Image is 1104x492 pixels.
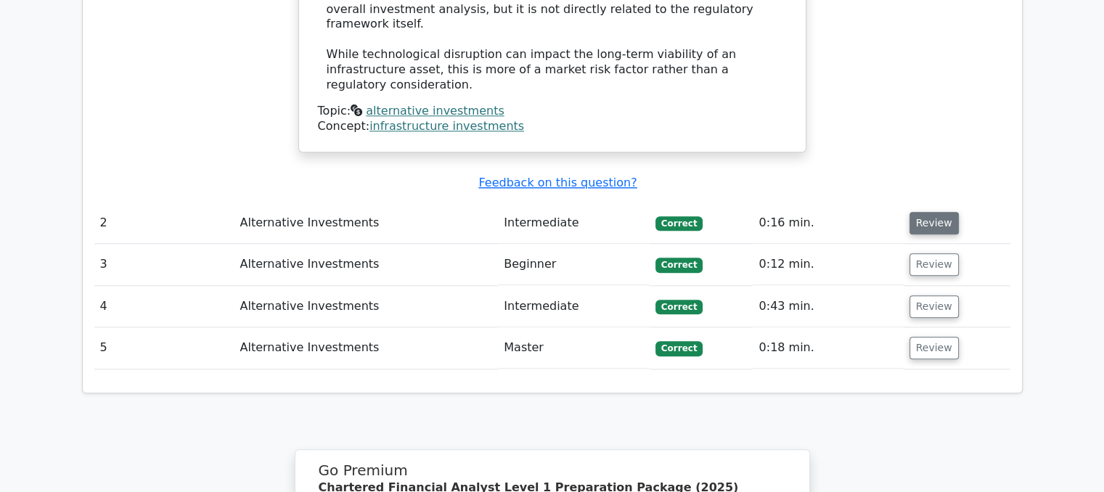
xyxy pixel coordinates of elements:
[655,258,703,272] span: Correct
[655,216,703,231] span: Correct
[94,327,234,369] td: 5
[318,104,787,119] div: Topic:
[478,176,637,189] a: Feedback on this question?
[318,119,787,134] div: Concept:
[498,286,650,327] td: Intermediate
[753,244,903,285] td: 0:12 min.
[366,104,504,118] a: alternative investments
[753,202,903,244] td: 0:16 min.
[909,337,959,359] button: Review
[498,202,650,244] td: Intermediate
[369,119,524,133] a: infrastructure investments
[655,300,703,314] span: Correct
[498,244,650,285] td: Beginner
[234,286,499,327] td: Alternative Investments
[94,202,234,244] td: 2
[234,202,499,244] td: Alternative Investments
[234,327,499,369] td: Alternative Investments
[94,244,234,285] td: 3
[753,327,903,369] td: 0:18 min.
[909,253,959,276] button: Review
[655,341,703,356] span: Correct
[234,244,499,285] td: Alternative Investments
[909,295,959,318] button: Review
[94,286,234,327] td: 4
[909,212,959,234] button: Review
[753,286,903,327] td: 0:43 min.
[498,327,650,369] td: Master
